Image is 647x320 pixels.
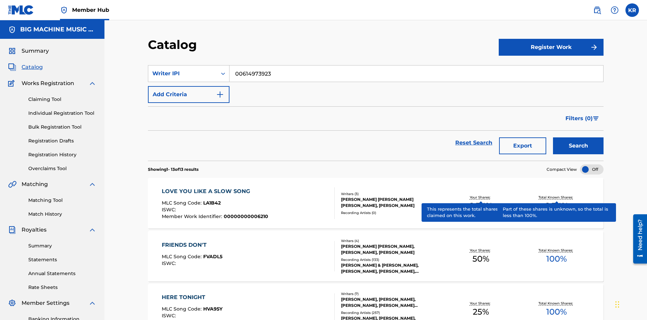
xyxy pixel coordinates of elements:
[28,270,96,277] a: Annual Statements
[590,3,604,17] a: Public Search
[472,253,489,265] span: 50 %
[452,135,496,150] a: Reset Search
[341,257,443,262] div: Recording Artists ( 133 )
[590,43,598,51] img: f7272a7cc735f4ea7f67.svg
[28,284,96,291] a: Rate Sheets
[341,196,443,209] div: [PERSON_NAME] [PERSON_NAME] [PERSON_NAME], [PERSON_NAME]
[615,294,619,315] div: Drag
[341,191,443,196] div: Writers ( 3 )
[148,231,604,282] a: FRIENDS DON'TMLC Song Code:FVADL5ISWC:Writers (4)[PERSON_NAME] [PERSON_NAME], [PERSON_NAME], [PER...
[565,114,593,123] span: Filters ( 0 )
[22,47,49,55] span: Summary
[22,226,47,234] span: Royalties
[8,63,43,71] a: CatalogCatalog
[28,96,96,103] a: Claiming Tool
[341,262,443,274] div: [PERSON_NAME] & [PERSON_NAME], [PERSON_NAME], [PERSON_NAME], [PERSON_NAME] & [PERSON_NAME], [PERS...
[545,200,568,212] span: 8.34 %
[593,6,601,14] img: search
[553,137,604,154] button: Search
[162,200,203,206] span: MLC Song Code :
[88,180,96,188] img: expand
[341,243,443,256] div: [PERSON_NAME] [PERSON_NAME], [PERSON_NAME], [PERSON_NAME]
[162,187,268,195] div: LOVE YOU LIKE A SLOW SONG
[162,207,178,213] span: ISWC :
[22,299,69,307] span: Member Settings
[469,200,492,212] span: 8.34 %
[28,211,96,218] a: Match History
[341,210,443,215] div: Recording Artists ( 0 )
[148,86,229,103] button: Add Criteria
[88,79,96,87] img: expand
[341,296,443,309] div: [PERSON_NAME], [PERSON_NAME], [PERSON_NAME], [PERSON_NAME] [PERSON_NAME] A [PERSON_NAME], [PERSON...
[148,65,604,161] form: Search Form
[628,212,647,267] iframe: Resource Center
[8,63,16,71] img: Catalog
[546,253,567,265] span: 100 %
[28,110,96,117] a: Individual Registration Tool
[8,47,49,55] a: SummarySummary
[28,151,96,158] a: Registration History
[28,137,96,144] a: Registration Drafts
[28,124,96,131] a: Bulk Registration Tool
[162,254,203,260] span: MLC Song Code :
[538,301,575,306] p: Total Known Shares:
[8,226,16,234] img: Royalties
[538,195,575,200] p: Total Known Shares:
[162,260,178,266] span: ISWC :
[8,26,16,34] img: Accounts
[613,288,647,320] iframe: Chat Widget
[611,6,619,14] img: help
[341,238,443,243] div: Writers ( 4 )
[499,39,604,56] button: Register Work
[216,90,224,99] img: 9d2ae6d4665cec9f34b9.svg
[341,310,443,315] div: Recording Artists ( 257 )
[28,242,96,249] a: Summary
[8,299,16,307] img: Member Settings
[625,3,639,17] div: User Menu
[88,226,96,234] img: expand
[22,79,74,87] span: Works Registration
[148,166,198,172] p: Showing 1 - 13 of 13 results
[470,248,492,253] p: Your Shares:
[593,116,599,121] img: filter
[72,6,109,14] span: Member Hub
[8,79,17,87] img: Works Registration
[60,6,68,14] img: Top Rightsholder
[28,256,96,263] a: Statements
[203,306,222,312] span: HVA95Y
[28,165,96,172] a: Overclaims Tool
[561,110,604,127] button: Filters (0)
[203,254,222,260] span: FVADL5
[20,26,96,33] h5: BIG MACHINE MUSIC LLC
[538,248,575,253] p: Total Known Shares:
[162,313,178,319] span: ISWC :
[470,195,492,200] p: Your Shares:
[8,47,16,55] img: Summary
[608,3,621,17] div: Help
[148,37,200,52] h2: Catalog
[547,166,577,172] span: Compact View
[470,301,492,306] p: Your Shares:
[162,293,269,301] div: HERE TONIGHT
[499,137,546,154] button: Export
[473,306,489,318] span: 25 %
[162,213,224,219] span: Member Work Identifier :
[162,306,203,312] span: MLC Song Code :
[224,213,268,219] span: 00000000006210
[22,63,43,71] span: Catalog
[162,241,222,249] div: FRIENDS DON'T
[546,306,567,318] span: 100 %
[8,5,34,15] img: MLC Logo
[22,180,48,188] span: Matching
[203,200,221,206] span: LA1B42
[152,70,213,78] div: Writer IPI
[8,180,17,188] img: Matching
[88,299,96,307] img: expand
[148,178,604,229] a: LOVE YOU LIKE A SLOW SONGMLC Song Code:LA1B42ISWC:Member Work Identifier:00000000006210Writers (3...
[28,197,96,204] a: Matching Tool
[341,291,443,296] div: Writers ( 7 )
